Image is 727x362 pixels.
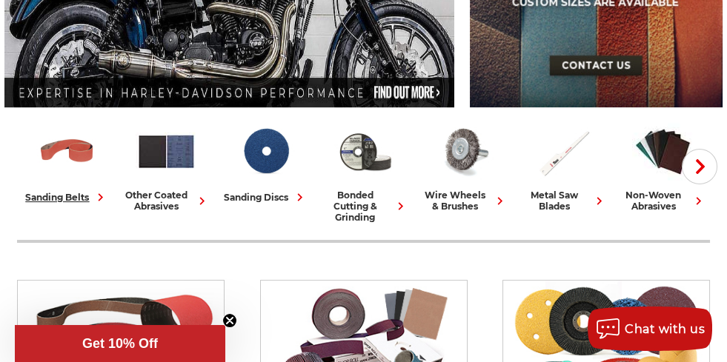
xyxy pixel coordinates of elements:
[222,313,237,328] button: Close teaser
[519,190,607,212] div: metal saw blades
[122,121,210,212] a: other coated abrasives
[15,325,225,362] div: Get 10% OffClose teaser
[136,121,197,182] img: Other Coated Abrasives
[533,121,594,182] img: Metal Saw Blades
[25,190,108,205] div: sanding belts
[632,121,694,182] img: Non-woven Abrasives
[420,121,508,212] a: wire wheels & brushes
[682,149,717,184] button: Next
[434,121,495,182] img: Wire Wheels & Brushes
[36,121,98,182] img: Sanding Belts
[224,190,308,205] div: sanding discs
[334,121,396,182] img: Bonded Cutting & Grinding
[222,121,309,205] a: sanding discs
[122,190,210,212] div: other coated abrasives
[420,190,508,212] div: wire wheels & brushes
[519,121,607,212] a: metal saw blades
[235,121,296,182] img: Sanding Discs
[321,121,408,223] a: bonded cutting & grinding
[588,306,712,351] button: Chat with us
[625,322,705,336] span: Chat with us
[23,121,110,205] a: sanding belts
[619,121,706,212] a: non-woven abrasives
[82,336,158,351] span: Get 10% Off
[321,190,408,223] div: bonded cutting & grinding
[619,190,706,212] div: non-woven abrasives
